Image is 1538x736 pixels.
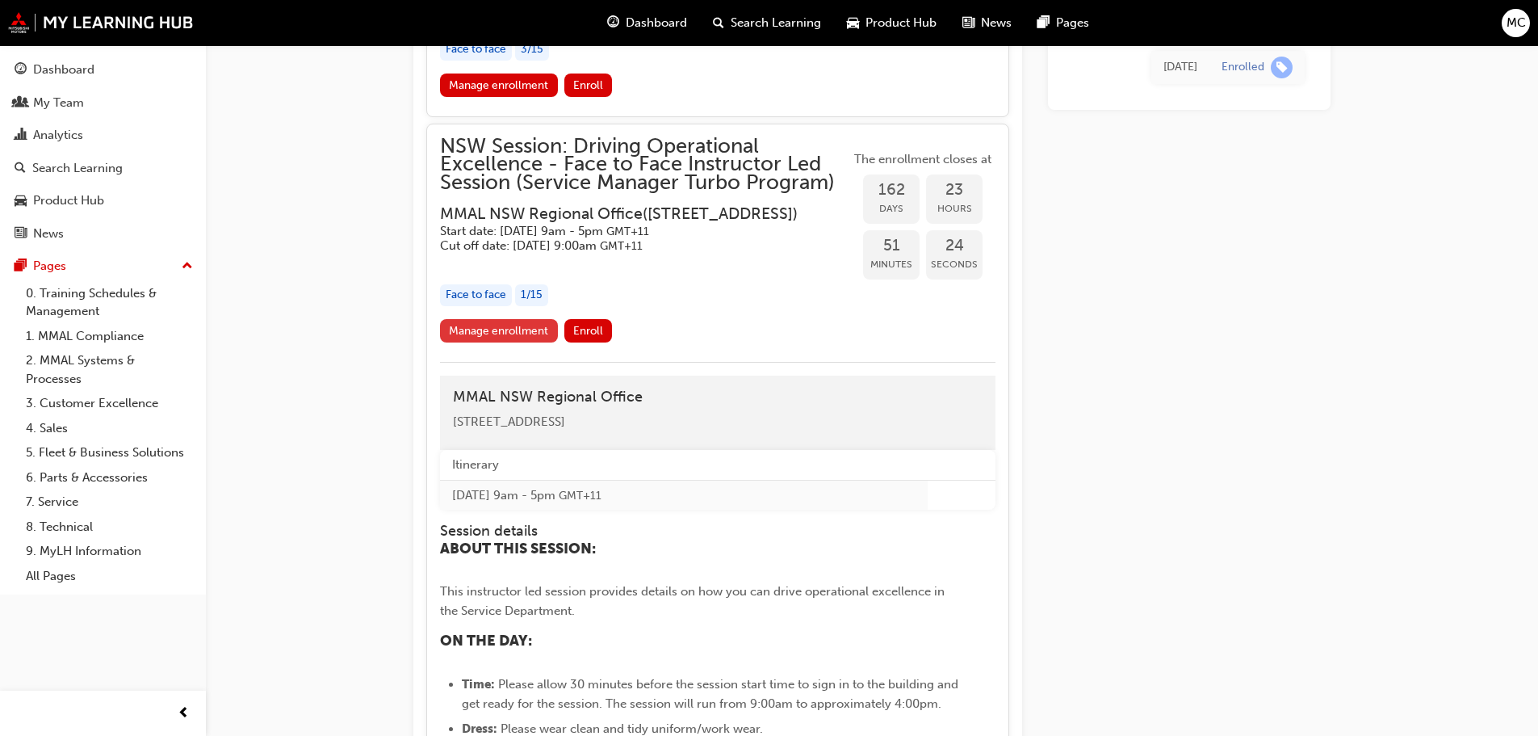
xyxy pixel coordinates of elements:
[19,539,199,564] a: 9. MyLH Information
[6,219,199,249] a: News
[440,540,596,557] span: ABOUT THIS SESSION:
[440,74,558,97] a: Manage enrollment
[440,584,948,618] span: This instructor led session provides details on how you can drive operational excellence in the S...
[600,239,643,253] span: Australian Eastern Daylight Time GMT+11
[6,251,199,281] button: Pages
[863,181,920,200] span: 162
[863,237,920,255] span: 51
[15,227,27,242] span: news-icon
[32,159,123,178] div: Search Learning
[731,14,821,32] span: Search Learning
[834,6,949,40] a: car-iconProduct Hub
[6,120,199,150] a: Analytics
[19,465,199,490] a: 6. Parts & Accessories
[33,94,84,112] div: My Team
[19,348,199,391] a: 2. MMAL Systems & Processes
[6,88,199,118] a: My Team
[865,14,937,32] span: Product Hub
[462,677,962,711] span: Please allow 30 minutes before the session start time to sign in to the building and get ready fo...
[19,391,199,416] a: 3. Customer Excellence
[15,194,27,208] span: car-icon
[1163,57,1197,76] div: Tue Jun 10 2025 18:05:07 GMT+1000 (Australian Eastern Standard Time)
[713,13,724,33] span: search-icon
[850,150,995,169] span: The enrollment closes at
[440,137,995,349] button: NSW Session: Driving Operational Excellence - Face to Face Instructor Led Session (Service Manage...
[1056,14,1089,32] span: Pages
[594,6,700,40] a: guage-iconDashboard
[8,12,194,33] img: mmal
[949,6,1025,40] a: news-iconNews
[15,63,27,78] span: guage-icon
[564,74,613,97] button: Enroll
[6,186,199,216] a: Product Hub
[863,255,920,274] span: Minutes
[1507,14,1526,32] span: MC
[15,96,27,111] span: people-icon
[573,324,603,338] span: Enroll
[1025,6,1102,40] a: pages-iconPages
[6,154,199,183] a: Search Learning
[700,6,834,40] a: search-iconSearch Learning
[440,632,532,650] span: ON THE DAY:
[440,238,824,254] h5: Cut off date: [DATE] 9:00am
[178,704,190,724] span: prev-icon
[462,677,495,692] span: Time:
[501,721,763,736] span: Please wear clean and tidy uniform/work wear.
[926,255,983,274] span: Seconds
[962,13,974,33] span: news-icon
[15,162,26,176] span: search-icon
[1037,13,1050,33] span: pages-icon
[33,257,66,275] div: Pages
[926,181,983,200] span: 23
[19,440,199,465] a: 5. Fleet & Business Solutions
[926,237,983,255] span: 24
[1222,59,1264,74] div: Enrolled
[453,414,565,429] span: [STREET_ADDRESS]
[515,284,548,306] div: 1 / 15
[33,225,64,243] div: News
[440,284,512,306] div: Face to face
[559,489,601,503] span: Australian Eastern Daylight Time GMT+11
[440,204,824,223] h3: MMAL NSW Regional Office ( [STREET_ADDRESS] )
[6,55,199,85] a: Dashboard
[33,126,83,145] div: Analytics
[462,721,497,736] span: Dress:
[15,259,27,274] span: pages-icon
[19,515,199,540] a: 8. Technical
[847,13,859,33] span: car-icon
[981,14,1012,32] span: News
[453,389,983,406] h4: MMAL NSW Regional Office
[6,52,199,251] button: DashboardMy TeamAnalyticsSearch LearningProduct HubNews
[182,256,193,277] span: up-icon
[33,191,104,210] div: Product Hub
[19,416,199,441] a: 4. Sales
[19,281,199,324] a: 0. Training Schedules & Management
[440,224,824,239] h5: Start date: [DATE] 9am - 5pm
[19,324,199,349] a: 1. MMAL Compliance
[607,13,619,33] span: guage-icon
[440,137,850,192] span: NSW Session: Driving Operational Excellence - Face to Face Instructor Led Session (Service Manage...
[440,480,928,510] td: [DATE] 9am - 5pm
[19,490,199,515] a: 7. Service
[440,319,558,343] a: Manage enrollment
[1502,9,1530,37] button: MC
[863,200,920,218] span: Days
[564,319,613,343] button: Enroll
[606,225,649,238] span: Australian Eastern Daylight Time GMT+11
[573,78,603,92] span: Enroll
[15,128,27,143] span: chart-icon
[1271,56,1293,78] span: learningRecordVerb_ENROLL-icon
[19,564,199,589] a: All Pages
[33,61,94,79] div: Dashboard
[626,14,687,32] span: Dashboard
[440,523,965,540] h4: Session details
[926,200,983,218] span: Hours
[515,39,549,61] div: 3 / 15
[440,39,512,61] div: Face to face
[440,450,928,480] th: Itinerary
